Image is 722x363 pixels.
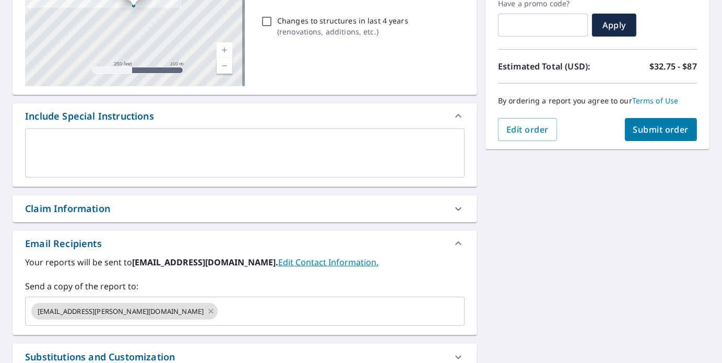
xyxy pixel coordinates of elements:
[498,96,697,106] p: By ordering a report you agree to our
[600,19,628,31] span: Apply
[25,280,465,292] label: Send a copy of the report to:
[25,237,102,251] div: Email Recipients
[31,303,218,320] div: [EMAIL_ADDRESS][PERSON_NAME][DOMAIN_NAME]
[217,42,232,58] a: Current Level 17, Zoom In
[632,96,679,106] a: Terms of Use
[13,195,477,222] div: Claim Information
[25,202,110,216] div: Claim Information
[277,15,408,26] p: Changes to structures in last 4 years
[498,60,598,73] p: Estimated Total (USD):
[217,58,232,74] a: Current Level 17, Zoom Out
[25,256,465,268] label: Your reports will be sent to
[649,60,697,73] p: $32.75 - $87
[13,231,477,256] div: Email Recipients
[592,14,636,37] button: Apply
[25,109,154,123] div: Include Special Instructions
[498,118,557,141] button: Edit order
[31,307,210,317] span: [EMAIL_ADDRESS][PERSON_NAME][DOMAIN_NAME]
[277,26,408,37] p: ( renovations, additions, etc. )
[278,256,378,268] a: EditContactInfo
[506,124,549,135] span: Edit order
[13,103,477,128] div: Include Special Instructions
[625,118,697,141] button: Submit order
[633,124,689,135] span: Submit order
[132,256,278,268] b: [EMAIL_ADDRESS][DOMAIN_NAME].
